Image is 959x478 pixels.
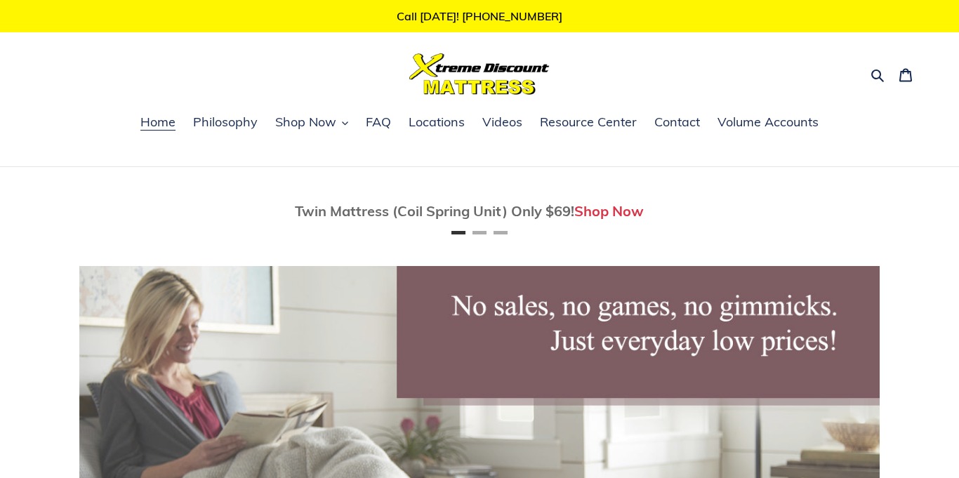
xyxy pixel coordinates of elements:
[402,112,472,133] a: Locations
[482,114,522,131] span: Videos
[186,112,265,133] a: Philosophy
[540,114,637,131] span: Resource Center
[268,112,355,133] button: Shop Now
[475,112,529,133] a: Videos
[275,114,336,131] span: Shop Now
[359,112,398,133] a: FAQ
[494,231,508,234] button: Page 3
[140,114,176,131] span: Home
[472,231,487,234] button: Page 2
[409,114,465,131] span: Locations
[574,202,644,220] a: Shop Now
[654,114,700,131] span: Contact
[717,114,819,131] span: Volume Accounts
[533,112,644,133] a: Resource Center
[409,53,550,95] img: Xtreme Discount Mattress
[133,112,183,133] a: Home
[366,114,391,131] span: FAQ
[451,231,465,234] button: Page 1
[193,114,258,131] span: Philosophy
[295,202,574,220] span: Twin Mattress (Coil Spring Unit) Only $69!
[710,112,826,133] a: Volume Accounts
[647,112,707,133] a: Contact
